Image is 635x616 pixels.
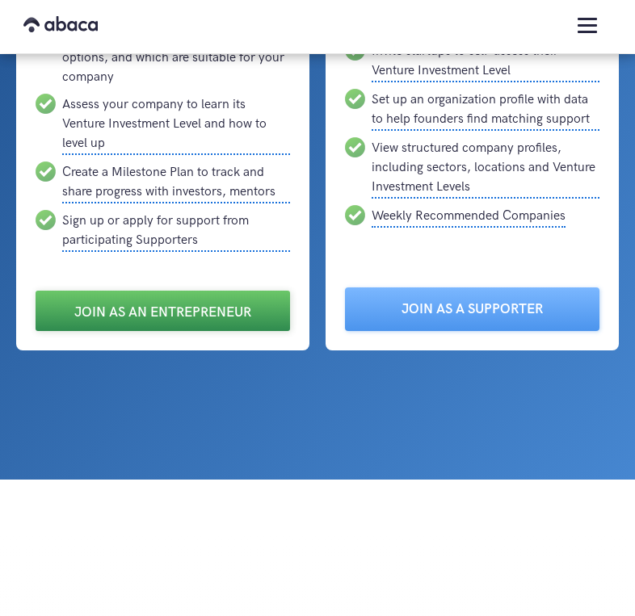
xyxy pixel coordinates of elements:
div: Set up an organization profile with data to help founders find matching support [372,89,599,131]
div: Weekly Recommended Companies [372,205,566,228]
div: Invite startups to self-assess their Venture Investment Level [372,40,599,82]
div: menu [563,2,612,48]
a: Join as an Entrepreneur [36,291,290,331]
div: Create a Milestone Plan to track and share progress with investors, mentors [62,161,290,203]
div: Sign up or apply for support from participating Supporters [62,210,290,252]
div: View structured company profiles, including sectors, locations and Venture Investment Levels [372,137,599,199]
a: Join as a Supporter [345,287,599,331]
div: Assess your company to learn its Venture Investment Level and how to level up [62,94,290,155]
